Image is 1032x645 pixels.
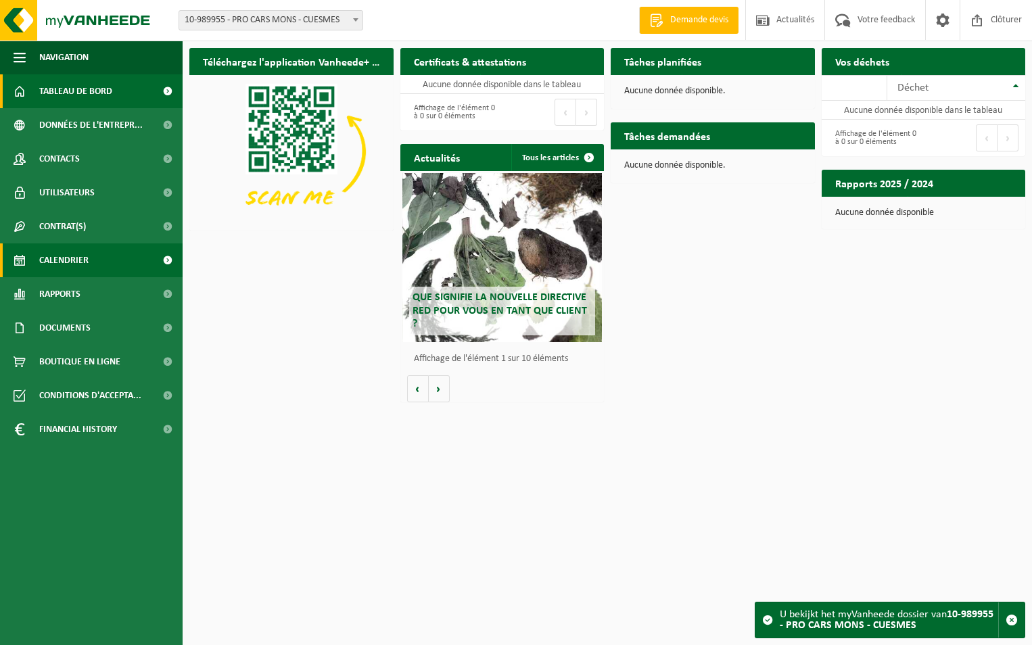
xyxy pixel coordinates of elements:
strong: 10-989955 - PRO CARS MONS - CUESMES [780,609,993,631]
span: Demande devis [667,14,732,27]
h2: Certificats & attestations [400,48,540,74]
span: 10-989955 - PRO CARS MONS - CUESMES [179,10,363,30]
span: Tableau de bord [39,74,112,108]
span: Données de l'entrepr... [39,108,143,142]
button: Vorige [407,375,429,402]
div: Affichage de l'élément 0 à 0 sur 0 éléments [828,123,917,153]
span: Documents [39,311,91,345]
span: Contrat(s) [39,210,86,243]
p: Affichage de l'élément 1 sur 10 éléments [414,354,598,364]
span: Rapports [39,277,80,311]
span: Contacts [39,142,80,176]
button: Volgende [429,375,450,402]
span: Financial History [39,412,117,446]
td: Aucune donnée disponible dans le tableau [400,75,605,94]
h2: Vos déchets [822,48,903,74]
a: Que signifie la nouvelle directive RED pour vous en tant que client ? [402,173,602,342]
h2: Rapports 2025 / 2024 [822,170,947,196]
span: Calendrier [39,243,89,277]
span: Conditions d'accepta... [39,379,141,412]
h2: Actualités [400,144,473,170]
a: Consulter les rapports [908,196,1024,223]
span: Que signifie la nouvelle directive RED pour vous en tant que client ? [413,292,587,329]
button: Next [576,99,597,126]
a: Tous les articles [511,144,603,171]
img: Download de VHEPlus App [189,75,394,228]
span: Utilisateurs [39,176,95,210]
span: Boutique en ligne [39,345,120,379]
span: Déchet [897,82,929,93]
span: Navigation [39,41,89,74]
h2: Tâches planifiées [611,48,715,74]
a: Demande devis [639,7,738,34]
button: Previous [976,124,998,151]
div: Affichage de l'élément 0 à 0 sur 0 éléments [407,97,496,127]
p: Aucune donnée disponible. [624,161,801,170]
p: Aucune donnée disponible. [624,87,801,96]
td: Aucune donnée disponible dans le tableau [822,101,1026,120]
h2: Téléchargez l'application Vanheede+ maintenant! [189,48,394,74]
div: U bekijkt het myVanheede dossier van [780,602,998,638]
button: Previous [555,99,576,126]
h2: Tâches demandées [611,122,724,149]
p: Aucune donnée disponible [835,208,1012,218]
button: Next [998,124,1018,151]
span: 10-989955 - PRO CARS MONS - CUESMES [179,11,362,30]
